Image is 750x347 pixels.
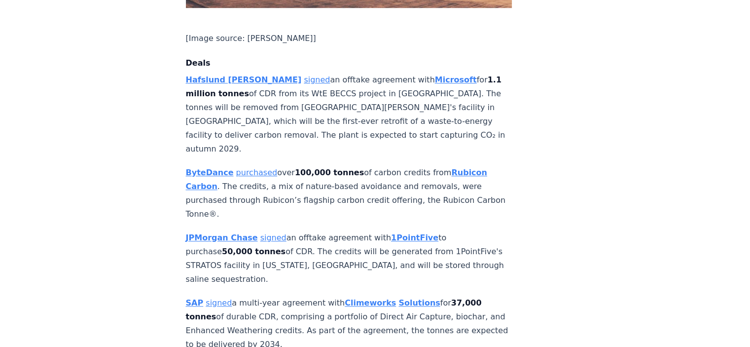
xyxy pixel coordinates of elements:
a: JPMorgan Chase [186,233,258,242]
p: an offtake agreement with to purchase of CDR. The credits will be generated from 1PointFive's STR... [186,231,512,286]
a: 1PointFive [391,233,438,242]
a: ByteDance [186,168,234,177]
a: signed [260,233,286,242]
strong: Deals [186,58,211,68]
strong: 100,000 tonnes [295,168,364,177]
a: Rubicon Carbon [186,168,487,191]
a: SAP [186,298,204,308]
a: signed [304,75,330,84]
a: Climeworks [345,298,396,308]
a: signed [206,298,232,308]
strong: 50,000 tonnes [222,247,286,256]
a: Microsoft [435,75,477,84]
a: purchased [236,168,278,177]
strong: 37,000 tonnes [186,298,482,321]
p: an offtake agreement with for of CDR from its WtE BECCS project in [GEOGRAPHIC_DATA]. The tonnes ... [186,73,512,156]
strong: 1.1 million tonnes [186,75,501,98]
p: over of carbon credits from . The credits, a mix of nature-based avoidance and removals, were pur... [186,166,512,221]
a: Solutions [398,298,440,308]
a: Hafslund [PERSON_NAME] [186,75,302,84]
p: [Image source: [PERSON_NAME]] [186,32,512,45]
